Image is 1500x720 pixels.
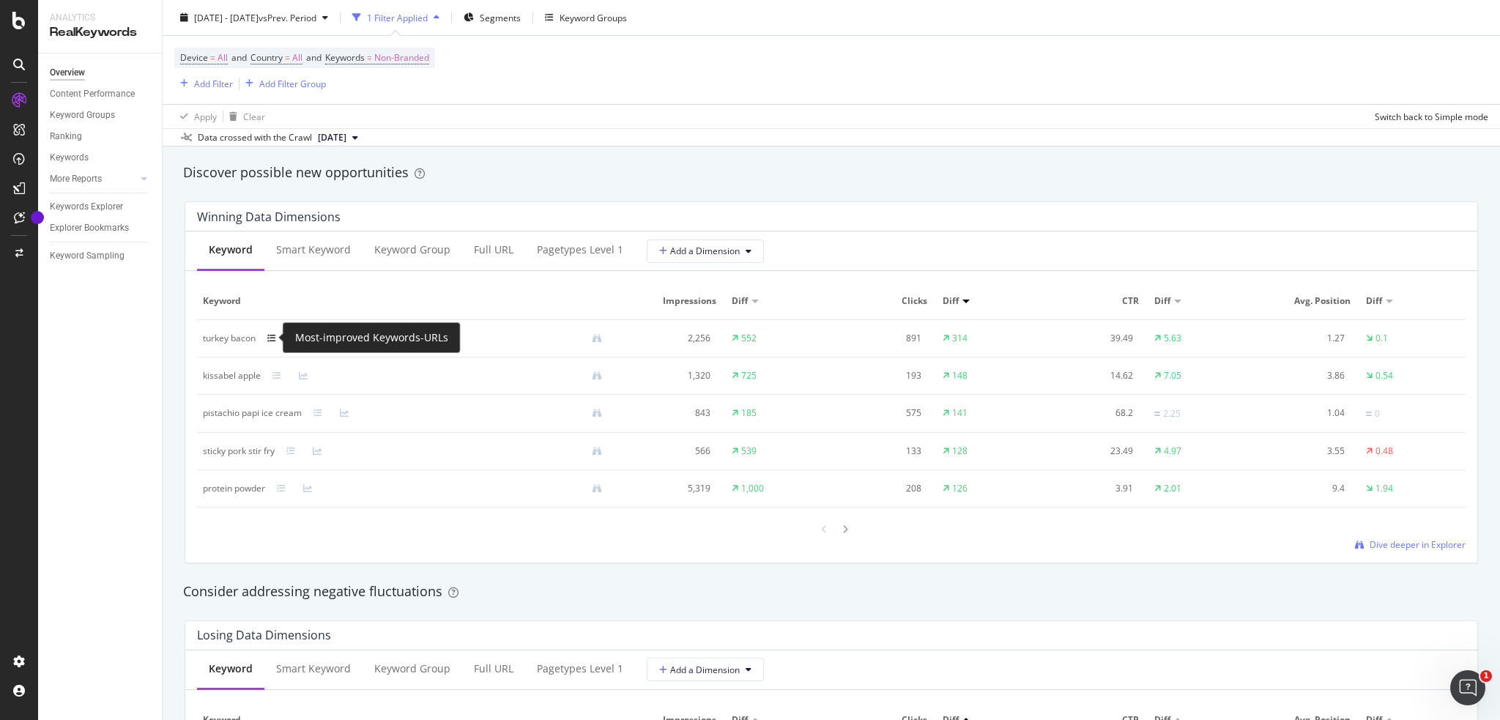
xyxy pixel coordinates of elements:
span: All [218,48,228,68]
div: 0 [1375,407,1380,420]
span: Non-Branded [374,48,429,68]
div: Smart Keyword [276,661,351,676]
div: Clear [243,110,265,122]
div: 148 [952,369,968,382]
span: Impressions [625,294,716,308]
div: 0.48 [1375,445,1393,458]
div: pagetypes Level 1 [537,661,623,676]
span: Dive deeper in Explorer [1370,538,1466,551]
button: Segments [458,6,527,29]
button: Add a Dimension [647,240,764,263]
a: Keyword Groups [50,108,152,123]
span: [DATE] - [DATE] [194,11,259,23]
div: 5,319 [625,482,710,495]
div: Add Filter Group [259,77,326,89]
button: Keyword Groups [539,6,633,29]
div: Data crossed with the Crawl [198,131,312,144]
span: 2025 Aug. 9th [318,131,346,144]
iframe: Intercom live chat [1450,670,1485,705]
span: Diff [943,294,959,308]
span: Clicks [837,294,927,308]
button: Add Filter [174,75,233,92]
div: Full URL [474,242,513,257]
div: 552 [741,332,757,345]
div: 314 [952,332,968,345]
div: Ranking [50,129,82,144]
a: Dive deeper in Explorer [1355,538,1466,551]
div: Keyword Group [374,242,450,257]
div: Add Filter [194,77,233,89]
span: = [285,51,290,64]
div: 23.49 [1049,445,1133,458]
div: 208 [837,482,921,495]
span: Diff [1366,294,1382,308]
div: 133 [837,445,921,458]
div: Keyword [209,242,253,257]
span: Add a Dimension [659,664,740,676]
span: Keywords [325,51,365,64]
a: More Reports [50,171,137,187]
div: kissabel apple [203,369,261,382]
span: vs Prev. Period [259,11,316,23]
div: sticky pork stir fry [203,445,275,458]
span: Segments [480,11,521,23]
button: Apply [174,105,217,128]
span: Country [250,51,283,64]
button: Clear [223,105,265,128]
div: 1 Filter Applied [367,11,428,23]
div: Keywords Explorer [50,199,123,215]
button: Add Filter Group [240,75,326,92]
div: 126 [952,482,968,495]
div: 725 [741,369,757,382]
div: Tooltip anchor [31,211,44,224]
div: 1.04 [1260,407,1344,420]
span: and [306,51,322,64]
div: 185 [741,407,757,420]
span: Avg. Position [1260,294,1350,308]
span: 1 [1480,670,1492,682]
div: 193 [837,369,921,382]
div: Content Performance [50,86,135,102]
div: 2,256 [625,332,710,345]
div: 7.05 [1164,369,1181,382]
span: Add a Dimension [659,245,740,257]
div: Keyword Groups [560,11,627,23]
span: CTR [1049,294,1139,308]
img: Equal [1366,412,1372,416]
div: 2.01 [1164,482,1181,495]
div: Full URL [474,661,513,676]
div: Explorer Bookmarks [50,220,129,236]
div: Winning Data Dimensions [197,209,341,224]
div: pagetypes Level 1 [537,242,623,257]
div: Keyword Groups [50,108,115,123]
a: Overview [50,65,152,81]
div: Keyword [209,661,253,676]
div: More Reports [50,171,102,187]
div: turkey bacon [203,332,256,345]
a: Keyword Sampling [50,248,152,264]
div: Consider addressing negative fluctuations [183,582,1479,601]
div: Discover possible new opportunities [183,163,1479,182]
div: 1,000 [741,482,764,495]
div: 141 [952,407,968,420]
div: 0.54 [1375,369,1393,382]
img: Equal [1154,412,1160,416]
div: pistachio papi ice cream [203,407,302,420]
div: 68.2 [1049,407,1133,420]
div: 9.4 [1260,482,1344,495]
div: 0.1 [1375,332,1388,345]
div: RealKeywords [50,24,150,41]
div: Keyword Sampling [50,248,125,264]
div: Most-improved Keywords-URLs [295,329,448,346]
button: 1 Filter Applied [346,6,445,29]
button: Switch back to Simple mode [1369,105,1488,128]
div: 3.91 [1049,482,1133,495]
button: [DATE] [312,129,364,146]
span: Keyword [203,294,610,308]
div: 39.49 [1049,332,1133,345]
div: Smart Keyword [276,242,351,257]
span: and [231,51,247,64]
div: 1,320 [625,369,710,382]
a: Content Performance [50,86,152,102]
div: 843 [625,407,710,420]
